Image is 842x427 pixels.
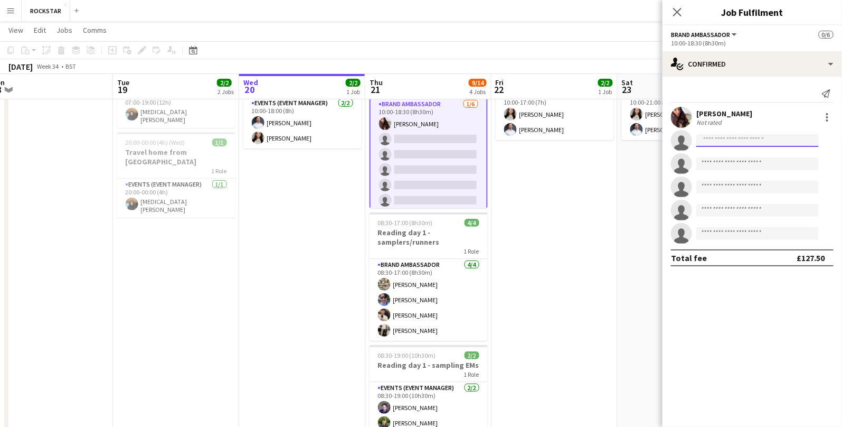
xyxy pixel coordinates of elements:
h3: Travel home from [GEOGRAPHIC_DATA] [117,147,235,166]
span: 1 Role [464,370,479,378]
span: 08:30-17:00 (8h30m) [378,219,433,227]
div: [PERSON_NAME] [696,109,752,118]
span: Tue [117,78,129,87]
div: [DATE] [8,61,33,72]
a: Jobs [52,23,77,37]
span: 22 [494,83,504,96]
h3: Job Fulfilment [663,5,842,19]
a: View [4,23,27,37]
button: ROCKSTAR [22,1,70,21]
span: 0/6 [819,31,834,39]
span: 4/4 [465,219,479,227]
app-card-role: Events (Event Manager)2/210:00-18:00 (8h)[PERSON_NAME][PERSON_NAME] [243,97,362,148]
span: 20 [242,83,258,96]
app-job-card: In progress10:00-18:00 (8h)2/2Leeds festival sampling1 RoleEvents (Event Manager)2/210:00-18:00 (... [243,52,362,148]
app-job-card: 20:00-00:00 (4h) (Wed)1/1Travel home from [GEOGRAPHIC_DATA]1 RoleEvents (Event Manager)1/120:00-0... [117,132,235,218]
app-card-role: Events (Event Manager)1/120:00-00:00 (4h)[MEDICAL_DATA][PERSON_NAME] [117,179,235,218]
span: View [8,25,23,35]
span: Comms [83,25,107,35]
span: Edit [34,25,46,35]
span: 1 Role [464,247,479,255]
span: 20:00-00:00 (4h) (Wed) [126,138,185,146]
h3: Reading day 1 - sampling EMs [370,360,488,370]
span: 2/2 [465,351,479,359]
a: Comms [79,23,111,37]
app-card-role: Events (Event Manager)2/210:00-21:00 (11h)[PERSON_NAME][PERSON_NAME] [622,89,740,140]
div: Confirmed [663,51,842,77]
app-card-role: Brand Ambassador4/408:30-17:00 (8h30m)[PERSON_NAME][PERSON_NAME][PERSON_NAME][PERSON_NAME] [370,259,488,341]
span: 1 Role [212,167,227,175]
span: 19 [116,83,129,96]
span: 23 [620,83,633,96]
app-card-role: Events (Event Manager)1/107:00-19:00 (12h)[MEDICAL_DATA][PERSON_NAME] [117,89,235,128]
app-job-card: Draft10:00-18:30 (8h30m)1/6Reading day 1 - samplers1 RoleBrand Ambassador1/610:00-18:30 (8h30m)[P... [370,52,488,208]
span: Week 34 [35,62,61,70]
div: 4 Jobs [469,88,486,96]
div: 1 Job [599,88,612,96]
div: £127.50 [797,253,825,263]
span: 9/14 [469,79,487,87]
span: 2/2 [217,79,232,87]
span: Jobs [56,25,72,35]
div: Total fee [671,253,707,263]
span: Brand Ambassador [671,31,730,39]
span: Sat [622,78,633,87]
span: 21 [368,83,383,96]
button: Brand Ambassador [671,31,739,39]
div: 2 Jobs [217,88,234,96]
app-job-card: 08:30-17:00 (8h30m)4/4Reading day 1 - samplers/runners1 RoleBrand Ambassador4/408:30-17:00 (8h30m... [370,212,488,341]
div: BST [65,62,76,70]
span: 08:30-19:00 (10h30m) [378,351,436,359]
div: Not rated [696,118,724,126]
span: Fri [496,78,504,87]
span: Thu [370,78,383,87]
span: 2/2 [598,79,613,87]
div: 1 Job [346,88,360,96]
app-card-role: Brand Ambassador1/610:00-18:30 (8h30m)[PERSON_NAME] [370,97,488,212]
app-card-role: Events (Event Manager)2/210:00-17:00 (7h)[PERSON_NAME][PERSON_NAME] [496,89,614,140]
span: 2/2 [346,79,361,87]
a: Edit [30,23,50,37]
span: Wed [243,78,258,87]
div: 10:00-18:30 (8h30m) [671,39,834,47]
span: 1/1 [212,138,227,146]
h3: Reading day 1 - samplers/runners [370,228,488,247]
